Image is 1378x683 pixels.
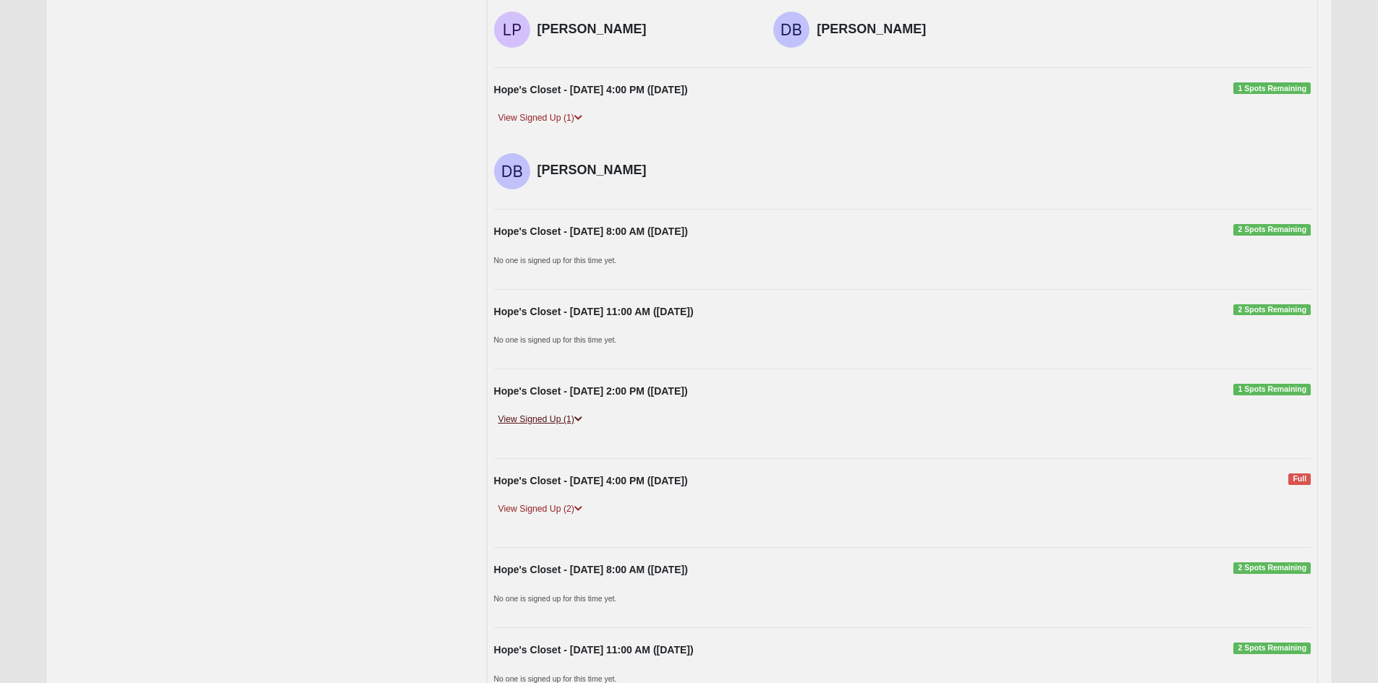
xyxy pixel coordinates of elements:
span: 1 Spots Remaining [1233,82,1311,94]
strong: Hope's Closet - [DATE] 4:00 PM ([DATE]) [494,475,688,486]
span: 2 Spots Remaining [1233,643,1311,654]
small: No one is signed up for this time yet. [494,335,617,344]
strong: Hope's Closet - [DATE] 4:00 PM ([DATE]) [494,84,688,95]
img: Domenic Barba [494,153,530,189]
a: View Signed Up (1) [494,111,587,126]
h4: [PERSON_NAME] [537,22,752,38]
span: 2 Spots Remaining [1233,224,1311,236]
small: No one is signed up for this time yet. [494,256,617,265]
span: Full [1288,473,1311,485]
img: Linda Payne [494,12,530,48]
h4: [PERSON_NAME] [817,22,1032,38]
span: 2 Spots Remaining [1233,562,1311,574]
img: Domenic Barba [773,12,809,48]
span: 1 Spots Remaining [1233,384,1311,395]
strong: Hope's Closet - [DATE] 11:00 AM ([DATE]) [494,306,694,317]
strong: Hope's Closet - [DATE] 2:00 PM ([DATE]) [494,385,688,397]
small: No one is signed up for this time yet. [494,674,617,683]
a: View Signed Up (1) [494,412,587,427]
strong: Hope's Closet - [DATE] 8:00 AM ([DATE]) [494,564,688,575]
a: View Signed Up (2) [494,502,587,517]
strong: Hope's Closet - [DATE] 11:00 AM ([DATE]) [494,644,694,656]
span: 2 Spots Remaining [1233,304,1311,316]
strong: Hope's Closet - [DATE] 8:00 AM ([DATE]) [494,225,688,237]
small: No one is signed up for this time yet. [494,594,617,603]
h4: [PERSON_NAME] [537,163,752,179]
